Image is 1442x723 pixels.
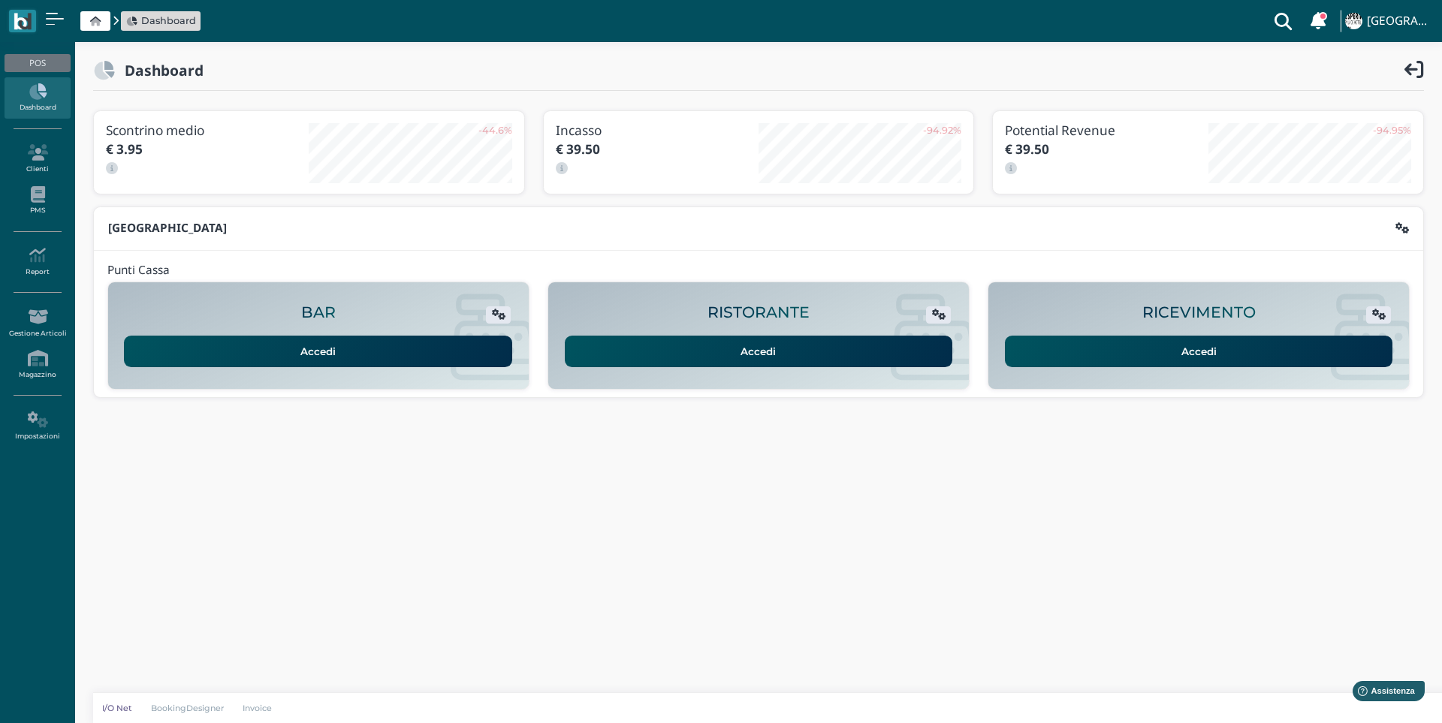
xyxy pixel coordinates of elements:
img: logo [14,13,31,30]
a: Dashboard [126,14,196,28]
h3: Incasso [556,123,759,137]
a: ... [GEOGRAPHIC_DATA] [1343,3,1433,39]
h2: RICEVIMENTO [1142,304,1256,321]
div: POS [5,54,70,72]
h2: Dashboard [115,62,204,78]
h4: Punti Cassa [107,264,170,277]
a: Accedi [1005,336,1393,367]
b: € 3.95 [106,140,143,158]
h4: [GEOGRAPHIC_DATA] [1367,15,1433,28]
h2: RISTORANTE [707,304,810,321]
h3: Scontrino medio [106,123,309,137]
a: Accedi [565,336,953,367]
a: Dashboard [5,77,70,119]
img: ... [1345,13,1362,29]
b: € 39.50 [556,140,600,158]
a: Magazzino [5,344,70,385]
a: Gestione Articoli [5,303,70,344]
a: Impostazioni [5,405,70,447]
a: PMS [5,180,70,221]
a: Accedi [124,336,512,367]
h2: BAR [301,304,336,321]
h3: Potential Revenue [1005,123,1208,137]
a: Report [5,241,70,282]
a: Clienti [5,138,70,179]
iframe: Help widget launcher [1335,676,1429,710]
b: € 39.50 [1005,140,1049,158]
span: Dashboard [141,14,196,28]
b: [GEOGRAPHIC_DATA] [108,220,227,236]
span: Assistenza [44,12,99,23]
